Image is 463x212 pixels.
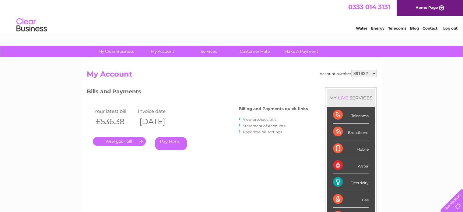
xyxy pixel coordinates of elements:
[88,3,376,30] div: Clear Business is a trading name of Verastar Limited (registered in [GEOGRAPHIC_DATA] No. 3667643...
[243,117,276,122] a: View previous bills
[333,124,369,140] div: Broadband
[93,137,146,146] a: .
[371,26,384,31] a: Energy
[137,46,188,57] a: My Account
[356,26,367,31] a: Water
[333,157,369,174] div: Water
[230,46,280,57] a: Customer Help
[136,115,180,128] th: [DATE]
[443,26,457,31] a: Log out
[239,106,308,111] h4: Billing and Payments quick links
[333,174,369,191] div: Electricity
[327,89,375,106] div: MY SERVICES
[333,191,369,208] div: Gas
[337,95,349,101] div: LIVE
[93,115,137,128] th: £536.38
[184,46,234,57] a: Services
[320,70,377,77] div: Account number
[16,16,47,34] img: logo.png
[276,46,326,57] a: Make A Payment
[388,26,406,31] a: Telecoms
[91,46,141,57] a: My Clear Business
[410,26,419,31] a: Blog
[243,124,286,128] a: Statement of Accounts
[348,3,390,11] a: 0333 014 3131
[423,26,437,31] a: Contact
[333,140,369,157] div: Mobile
[136,107,180,115] td: Invoice date
[333,107,369,124] div: Telecoms
[93,107,137,115] td: Your latest bill
[87,87,308,98] h3: Bills and Payments
[155,137,187,150] a: Pay Here
[87,70,377,81] h2: My Account
[243,130,282,134] a: Paperless bill settings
